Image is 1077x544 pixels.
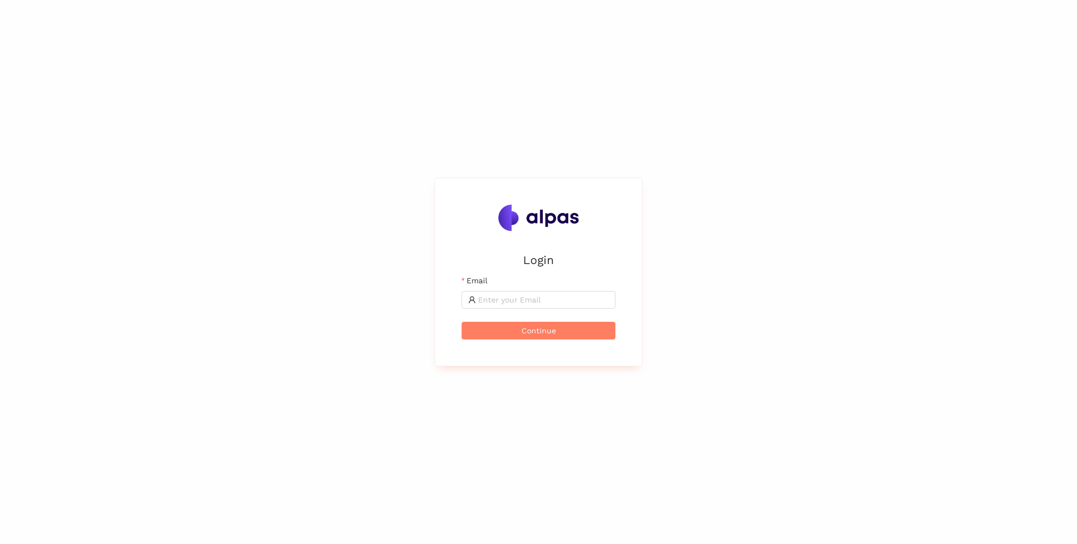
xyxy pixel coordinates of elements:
[462,274,487,287] label: Email
[521,325,556,337] span: Continue
[498,205,579,231] img: Alpas.ai Logo
[478,294,609,306] input: Email
[468,296,476,304] span: user
[462,322,615,339] button: Continue
[462,251,615,269] h2: Login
